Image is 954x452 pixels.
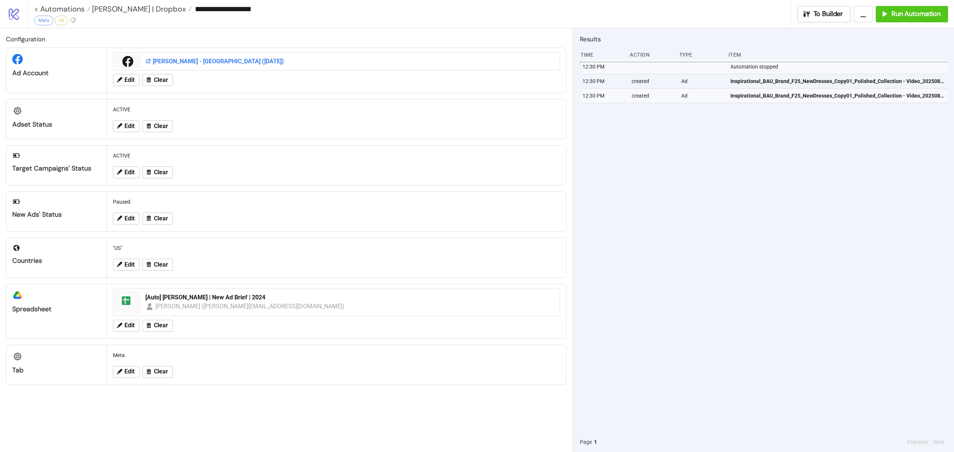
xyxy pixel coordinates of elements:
button: Edit [113,120,139,132]
span: Clear [154,169,168,176]
div: Meta [110,348,563,362]
span: Page [580,438,592,446]
div: Action [629,48,673,62]
button: To Builder [797,6,851,22]
div: created [631,89,675,103]
div: Paused [110,195,563,209]
div: created [631,74,675,88]
button: Run Automation [876,6,948,22]
div: v5 [55,16,68,25]
div: Countries [12,257,101,265]
span: Clear [154,215,168,222]
span: Edit [124,215,135,222]
div: ACTIVE [110,102,563,117]
a: < Automations [34,5,90,13]
div: 12:30 PM [582,60,626,74]
span: Run Automation [891,10,941,18]
span: Edit [124,77,135,83]
button: Next [931,438,947,446]
span: Clear [154,261,168,268]
span: Edit [124,368,135,375]
button: Edit [113,259,139,271]
div: Type [679,48,723,62]
div: Item [728,48,948,62]
div: Target Campaigns' Status [12,164,101,173]
span: To Builder [814,10,843,18]
span: Edit [124,322,135,329]
div: Automation stopped [730,60,950,74]
a: [PERSON_NAME] | Dropbox [90,5,192,13]
div: [PERSON_NAME] ([PERSON_NAME][EMAIL_ADDRESS][DOMAIN_NAME]) [155,302,345,311]
button: Clear [142,74,173,86]
button: Edit [113,166,139,178]
button: Edit [113,366,139,378]
button: Clear [142,166,173,178]
span: Edit [124,123,135,130]
a: Inspirational_BAU_Brand_F25_NewDresses_Copy01_Polished_Collection - Video_20250801_US [730,74,945,88]
h2: Results [580,34,948,44]
span: [PERSON_NAME] | Dropbox [90,4,186,14]
span: Clear [154,123,168,130]
span: Clear [154,368,168,375]
button: ... [854,6,873,22]
div: Time [580,48,624,62]
button: Previous [905,438,930,446]
span: Edit [124,169,135,176]
div: "US" [110,241,563,255]
button: Clear [142,366,173,378]
div: Ad [680,89,724,103]
span: Inspirational_BAU_Brand_F25_NewDresses_Copy01_Polished_Collection - Video_20250801_US [730,92,945,100]
div: Spreadsheet [12,305,101,313]
button: Edit [113,74,139,86]
span: Inspirational_BAU_Brand_F25_NewDresses_Copy01_Polished_Collection - Video_20250801_US [730,77,945,85]
div: Tab [12,366,101,375]
div: 12:30 PM [582,74,626,88]
div: 12:30 PM [582,89,626,103]
h2: Configuration [6,34,566,44]
a: Inspirational_BAU_Brand_F25_NewDresses_Copy01_Polished_Collection - Video_20250801_US [730,89,945,103]
div: Adset Status [12,120,101,129]
button: Clear [142,120,173,132]
div: Ad [680,74,724,88]
div: [Auto] [PERSON_NAME] | New Ad Brief | 2024 [145,293,555,302]
span: Clear [154,322,168,329]
button: Clear [142,320,173,332]
div: ACTIVE [110,149,563,163]
div: Meta [34,16,53,25]
span: Edit [124,261,135,268]
button: 1 [592,438,599,446]
button: Clear [142,213,173,225]
button: Edit [113,320,139,332]
button: Clear [142,259,173,271]
div: New Ads' Status [12,210,101,219]
div: [PERSON_NAME] - [GEOGRAPHIC_DATA] ([DATE]) [145,57,555,66]
div: Ad Account [12,69,101,77]
button: Edit [113,213,139,225]
span: Clear [154,77,168,83]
